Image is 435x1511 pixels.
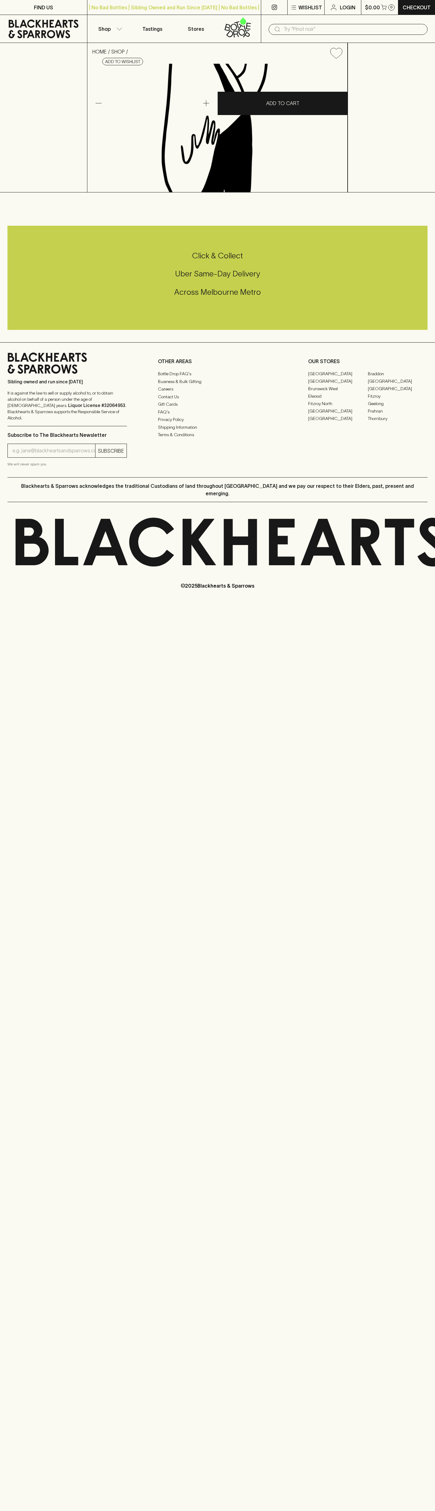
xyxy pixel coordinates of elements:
[87,15,131,43] button: Shop
[131,15,174,43] a: Tastings
[368,370,428,377] a: Braddon
[298,4,322,11] p: Wishlist
[158,393,277,400] a: Contact Us
[158,370,277,378] a: Bottle Drop FAQ's
[7,379,127,385] p: Sibling owned and run since [DATE]
[158,416,277,423] a: Privacy Policy
[158,423,277,431] a: Shipping Information
[308,370,368,377] a: [GEOGRAPHIC_DATA]
[7,461,127,467] p: We will never spam you
[102,58,143,65] button: Add to wishlist
[390,6,393,9] p: 0
[98,25,111,33] p: Shop
[7,226,428,330] div: Call to action block
[7,269,428,279] h5: Uber Same-Day Delivery
[158,431,277,439] a: Terms & Conditions
[308,377,368,385] a: [GEOGRAPHIC_DATA]
[12,446,95,456] input: e.g. jane@blackheartsandsparrows.com.au
[7,287,428,297] h5: Across Melbourne Metro
[174,15,218,43] a: Stores
[308,358,428,365] p: OUR STORES
[158,408,277,416] a: FAQ's
[368,392,428,400] a: Fitzroy
[308,407,368,415] a: [GEOGRAPHIC_DATA]
[92,49,107,54] a: HOME
[158,386,277,393] a: Careers
[266,99,299,107] p: ADD TO CART
[365,4,380,11] p: $0.00
[368,377,428,385] a: [GEOGRAPHIC_DATA]
[98,447,124,455] p: SUBSCRIBE
[7,431,127,439] p: Subscribe to The Blackhearts Newsletter
[368,385,428,392] a: [GEOGRAPHIC_DATA]
[7,390,127,421] p: It is against the law to sell or supply alcohol to, or to obtain alcohol on behalf of a person un...
[403,4,431,11] p: Checkout
[188,25,204,33] p: Stores
[368,400,428,407] a: Geelong
[328,45,345,61] button: Add to wishlist
[158,358,277,365] p: OTHER AREAS
[95,444,127,457] button: SUBSCRIBE
[158,378,277,385] a: Business & Bulk Gifting
[7,251,428,261] h5: Click & Collect
[34,4,53,11] p: FIND US
[142,25,162,33] p: Tastings
[68,403,125,408] strong: Liquor License #32064953
[308,392,368,400] a: Elwood
[111,49,125,54] a: SHOP
[340,4,355,11] p: Login
[308,400,368,407] a: Fitzroy North
[308,385,368,392] a: Brunswick West
[308,415,368,422] a: [GEOGRAPHIC_DATA]
[158,401,277,408] a: Gift Cards
[284,24,423,34] input: Try "Pinot noir"
[368,407,428,415] a: Prahran
[12,482,423,497] p: Blackhearts & Sparrows acknowledges the traditional Custodians of land throughout [GEOGRAPHIC_DAT...
[218,92,348,115] button: ADD TO CART
[87,64,347,192] img: Tony's Chocolonely Milk Caramel Cookie 180g
[368,415,428,422] a: Thornbury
